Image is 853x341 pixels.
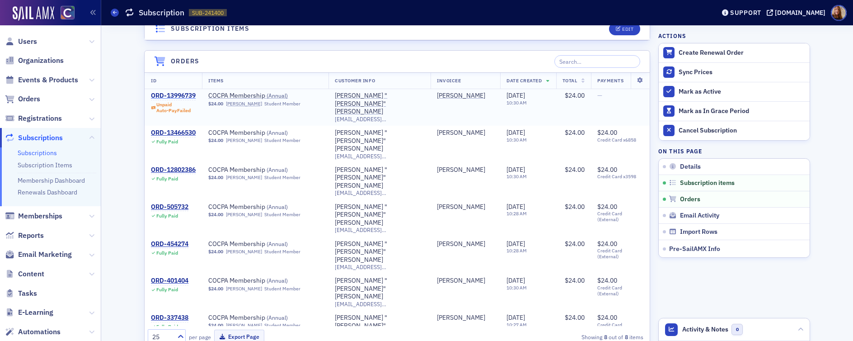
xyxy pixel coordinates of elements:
span: Shari Neuroth Neuroth [437,314,494,322]
a: ORD-454274 [151,240,188,248]
button: Mark as In Grace Period [659,101,810,121]
a: COCPA Membership (Annual) [208,240,322,248]
span: [DATE] [506,203,525,211]
a: Events & Products [5,75,78,85]
span: ( Annual ) [267,92,288,99]
span: Pre-SailAMX Info [669,245,720,253]
span: — [597,91,602,99]
span: $24.00 [597,240,617,248]
span: COCPA Membership [208,314,322,322]
span: Credit Card (External) [597,211,643,223]
span: $24.00 [565,203,585,211]
span: Profile [831,5,847,21]
span: $24.00 [597,166,617,174]
span: Automations [18,327,61,337]
span: $24.00 [208,137,223,143]
span: $24.00 [565,276,585,284]
a: Tasks [5,289,37,298]
div: [PERSON_NAME] "[PERSON_NAME]" [PERSON_NAME] [335,314,424,338]
a: [PERSON_NAME] [437,92,485,100]
span: $24.00 [565,166,585,174]
a: COCPA Membership (Annual) [208,92,322,100]
a: COCPA Membership (Annual) [208,277,322,285]
a: [PERSON_NAME] [437,129,485,137]
a: ORD-13996739 [151,92,196,100]
span: [EMAIL_ADDRESS][DOMAIN_NAME] [335,116,424,123]
span: $24.00 [208,101,223,107]
span: Orders [680,195,700,204]
h4: On this page [658,147,810,155]
div: [PERSON_NAME] "[PERSON_NAME]" [PERSON_NAME] [335,240,424,264]
a: ORD-12802386 [151,166,196,174]
span: $24.00 [208,249,223,255]
span: $24.00 [208,286,223,292]
a: COCPA Membership (Annual) [208,314,322,322]
strong: 8 [602,333,609,341]
span: E-Learning [18,308,53,317]
time: 10:28 AM [506,247,527,254]
span: Credit Card (External) [597,322,643,334]
span: Shari Neuroth Neuroth [437,129,494,137]
span: Details [680,163,701,171]
span: Items [208,77,224,84]
span: Tasks [18,289,37,298]
span: ID [151,77,156,84]
div: [PERSON_NAME] [437,277,485,285]
a: COCPA Membership (Annual) [208,166,322,174]
a: [PERSON_NAME] [226,137,262,143]
span: Email Marketing [18,250,72,260]
a: Organizations [5,56,64,66]
h1: Subscription [139,7,184,18]
span: SUB-241400 [192,9,224,17]
time: 10:30 AM [506,137,527,143]
span: Invoicee [437,77,461,84]
span: Email Activity [680,212,719,220]
div: Showing out of items [485,333,644,341]
a: Subscriptions [5,133,63,143]
div: Student Member [264,101,300,107]
button: Mark as Active [659,82,810,101]
span: [DATE] [506,128,525,137]
span: $24.00 [208,175,223,180]
div: Student Member [264,212,300,218]
a: [PERSON_NAME] "[PERSON_NAME]" [PERSON_NAME] [335,92,424,116]
a: [PERSON_NAME] [226,322,262,328]
span: $24.00 [597,313,617,322]
span: ( Annual ) [267,166,288,173]
button: Sync Prices [659,62,810,82]
a: [PERSON_NAME] [226,286,262,292]
a: [PERSON_NAME] "[PERSON_NAME]" [PERSON_NAME] [335,277,424,301]
span: $24.00 [597,276,617,284]
div: Support [730,9,761,17]
span: Shari Neuroth Neuroth [437,240,494,248]
div: [PERSON_NAME] [437,203,485,211]
span: Users [18,37,37,47]
div: Student Member [264,322,300,328]
div: Student Member [264,249,300,255]
span: COCPA Membership [208,166,322,174]
span: [DATE] [506,276,525,284]
span: COCPA Membership [208,240,322,248]
button: Edit [609,23,640,35]
a: [PERSON_NAME] "[PERSON_NAME]" [PERSON_NAME] [335,203,424,227]
div: [PERSON_NAME] "[PERSON_NAME]" [PERSON_NAME] [335,166,424,190]
span: Activity & Notes [682,325,728,334]
span: Payments [597,77,623,84]
span: [EMAIL_ADDRESS][DOMAIN_NAME] [335,264,424,270]
div: Cancel Subscription [679,127,805,135]
a: [PERSON_NAME] [437,314,485,322]
span: Credit Card (External) [597,285,643,297]
span: [DATE] [506,166,525,174]
span: COCPA Membership [208,92,322,100]
a: [PERSON_NAME] "[PERSON_NAME]" [PERSON_NAME] [335,129,424,153]
span: Shari Neuroth Neuroth [437,92,494,100]
div: Mark as In Grace Period [679,107,805,115]
span: Organizations [18,56,64,66]
div: Fully Paid [156,139,178,145]
a: Orders [5,94,40,104]
span: Total [562,77,577,84]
